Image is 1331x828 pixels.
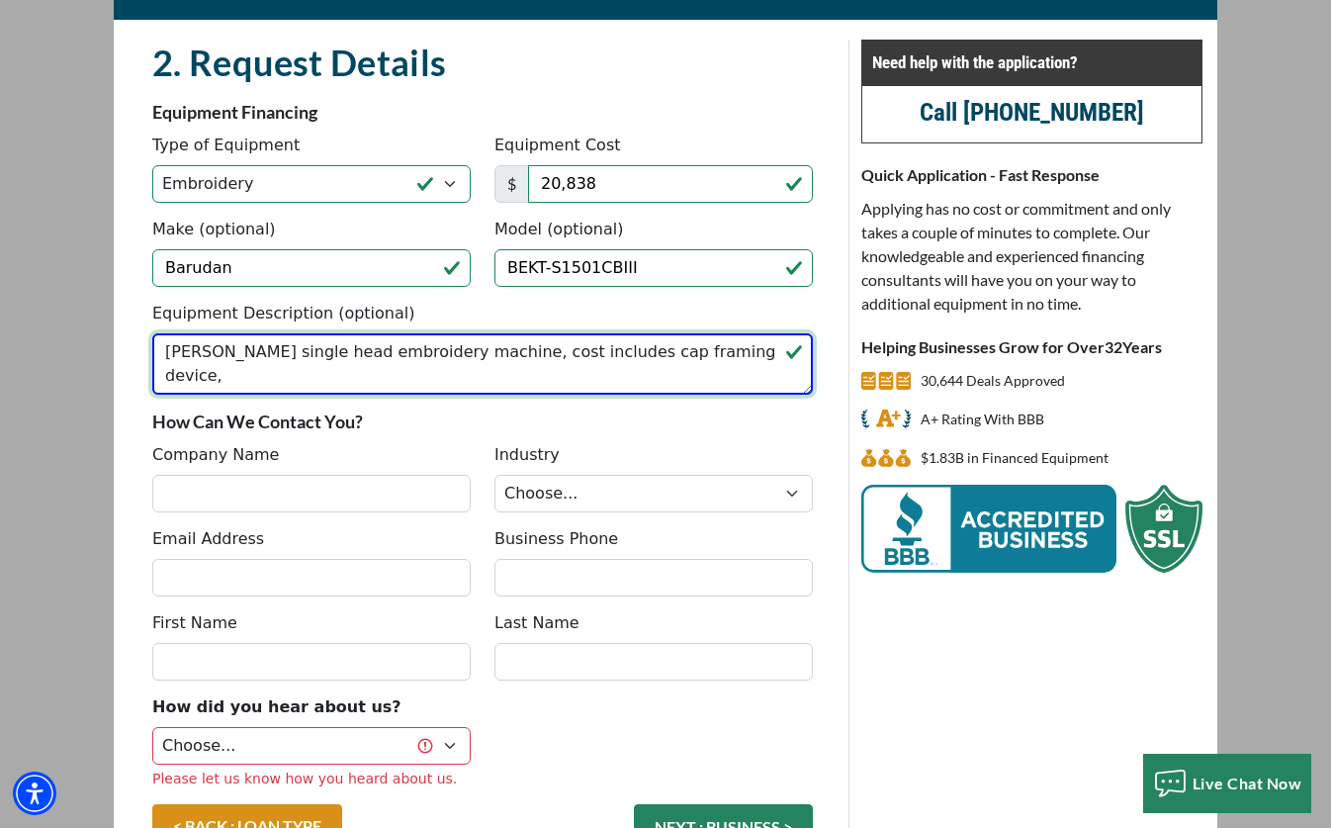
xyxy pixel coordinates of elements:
[861,163,1202,187] p: Quick Application - Fast Response
[921,369,1065,393] p: 30,644 Deals Approved
[494,695,795,773] iframe: reCAPTCHA
[152,40,813,85] h2: 2. Request Details
[152,769,471,789] div: Please let us know how you heard about us.
[494,527,618,551] label: Business Phone
[494,165,529,203] span: $
[921,408,1044,431] p: A+ Rating With BBB
[494,611,579,635] label: Last Name
[152,611,237,635] label: First Name
[494,218,623,241] label: Model (optional)
[13,772,56,815] div: Accessibility Menu
[494,443,560,467] label: Industry
[152,443,279,467] label: Company Name
[152,134,300,157] label: Type of Equipment
[1105,337,1122,356] span: 32
[1193,774,1302,792] span: Live Chat Now
[152,218,276,241] label: Make (optional)
[861,335,1202,359] p: Helping Businesses Grow for Over Years
[921,446,1109,470] p: $1,829,853,015 in Financed Equipment
[861,197,1202,316] p: Applying has no cost or commitment and only takes a couple of minutes to complete. Our knowledgea...
[152,527,264,551] label: Email Address
[920,98,1144,127] a: call (847) 469-1522
[152,695,401,719] label: How did you hear about us?
[152,302,414,325] label: Equipment Description (optional)
[152,100,813,124] p: Equipment Financing
[1143,754,1312,813] button: Live Chat Now
[494,134,621,157] label: Equipment Cost
[152,410,813,433] p: How Can We Contact You?
[872,50,1192,74] p: Need help with the application?
[861,485,1202,573] img: BBB Acredited Business and SSL Protection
